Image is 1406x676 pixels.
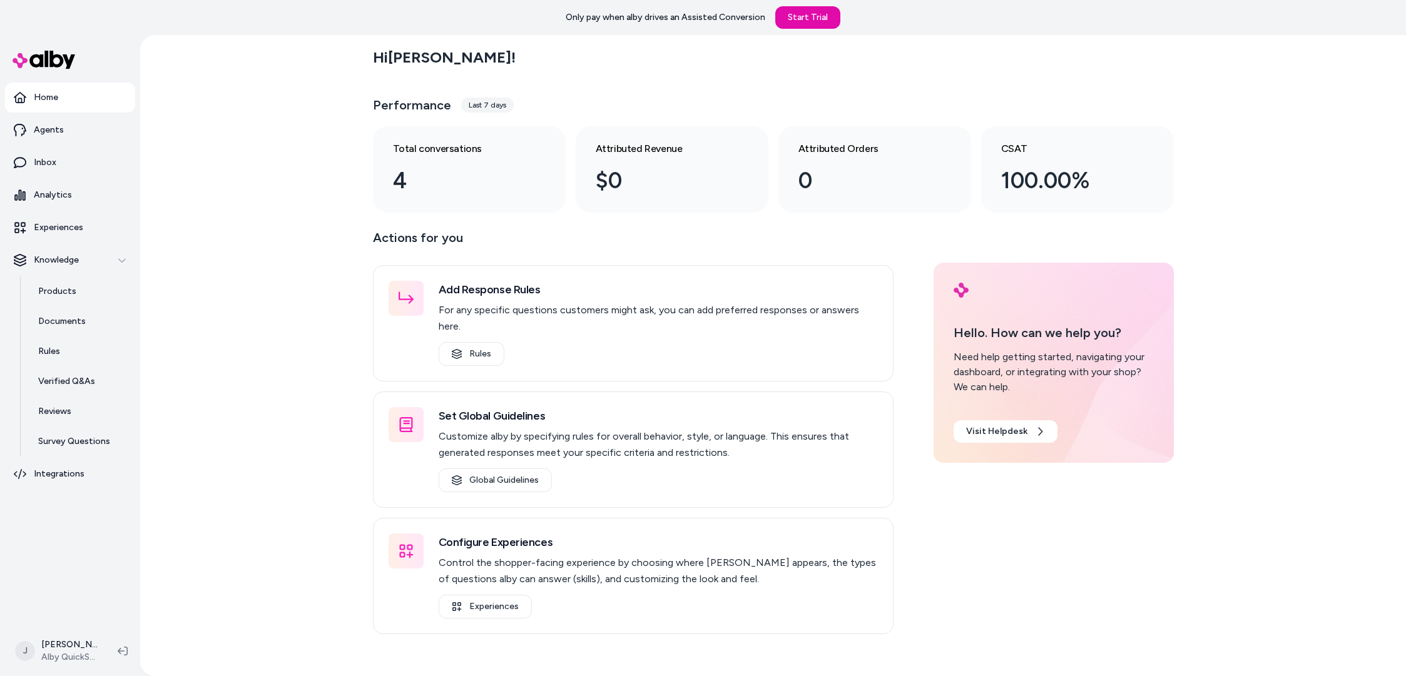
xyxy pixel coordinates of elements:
p: Rules [38,345,60,358]
h3: CSAT [1001,141,1134,156]
a: Analytics [5,180,135,210]
h3: Total conversations [393,141,526,156]
p: For any specific questions customers might ask, you can add preferred responses or answers here. [439,302,878,335]
a: Verified Q&As [26,366,135,396]
h3: Attributed Revenue [596,141,728,156]
a: Products [26,276,135,306]
a: Survey Questions [26,426,135,457]
a: CSAT 100.00% [981,126,1174,213]
a: Start Trial [775,6,840,29]
p: Integrations [34,468,84,480]
p: Knowledge [34,254,79,266]
p: Only pay when alby drives an Assisted Conversion [566,11,765,24]
p: Verified Q&As [38,375,95,388]
h3: Set Global Guidelines [439,407,878,425]
p: Home [34,91,58,104]
button: J[PERSON_NAME]Alby QuickStart Store [8,631,108,671]
a: Total conversations 4 [373,126,566,213]
span: J [15,641,35,661]
a: Rules [439,342,504,366]
a: Attributed Orders 0 [778,126,971,213]
h3: Attributed Orders [798,141,931,156]
div: 4 [393,164,526,198]
h3: Configure Experiences [439,533,878,551]
p: Customize alby by specifying rules for overall behavior, style, or language. This ensures that ge... [439,428,878,461]
a: Experiences [5,213,135,243]
div: $0 [596,164,728,198]
a: Integrations [5,459,135,489]
div: 0 [798,164,931,198]
a: Home [5,83,135,113]
p: Actions for you [373,228,894,258]
a: Agents [5,115,135,145]
p: Agents [34,124,64,136]
p: [PERSON_NAME] [41,638,98,651]
a: Visit Helpdesk [954,420,1057,443]
div: Need help getting started, navigating your dashboard, or integrating with your shop? We can help. [954,350,1154,395]
a: Global Guidelines [439,468,552,492]
p: Reviews [38,405,71,418]
img: alby Logo [954,283,969,298]
p: Documents [38,315,86,328]
h3: Performance [373,96,451,114]
p: Products [38,285,76,298]
p: Inbox [34,156,56,169]
h2: Hi [PERSON_NAME] ! [373,48,516,67]
a: Experiences [439,595,532,618]
p: Control the shopper-facing experience by choosing where [PERSON_NAME] appears, the types of quest... [439,555,878,587]
a: Attributed Revenue $0 [576,126,768,213]
div: Last 7 days [461,98,514,113]
button: Knowledge [5,245,135,275]
span: Alby QuickStart Store [41,651,98,663]
a: Rules [26,336,135,366]
img: alby Logo [13,51,75,69]
div: 100.00% [1001,164,1134,198]
a: Documents [26,306,135,336]
p: Hello. How can we help you? [954,323,1154,342]
a: Reviews [26,396,135,426]
p: Experiences [34,221,83,234]
p: Analytics [34,189,72,201]
h3: Add Response Rules [439,281,878,298]
p: Survey Questions [38,435,110,448]
a: Inbox [5,148,135,178]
